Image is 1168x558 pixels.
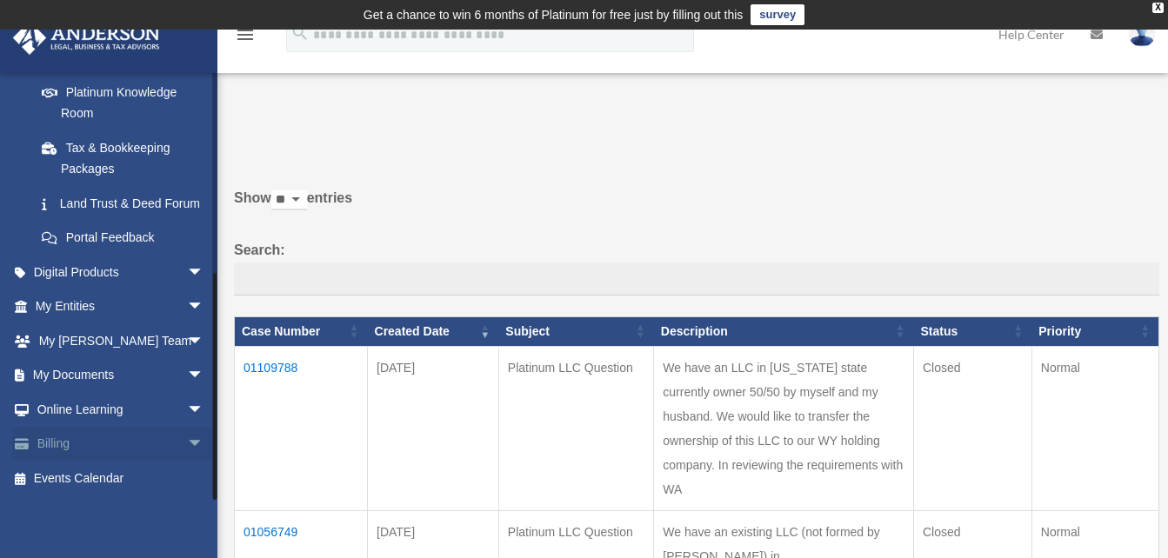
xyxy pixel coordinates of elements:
[913,316,1031,346] th: Status: activate to sort column ascending
[187,323,222,359] span: arrow_drop_down
[24,221,222,256] a: Portal Feedback
[187,392,222,428] span: arrow_drop_down
[235,316,368,346] th: Case Number: activate to sort column ascending
[24,75,222,130] a: Platinum Knowledge Room
[1031,346,1158,510] td: Normal
[234,238,1159,296] label: Search:
[235,346,368,510] td: 01109788
[12,323,230,358] a: My [PERSON_NAME] Teamarrow_drop_down
[271,190,307,210] select: Showentries
[12,358,230,393] a: My Documentsarrow_drop_down
[368,316,499,346] th: Created Date: activate to sort column ascending
[8,21,165,55] img: Anderson Advisors Platinum Portal
[187,358,222,394] span: arrow_drop_down
[12,461,230,495] a: Events Calendar
[1152,3,1164,13] div: close
[654,346,914,510] td: We have an LLC in [US_STATE] state currently owner 50/50 by myself and my husband. We would like ...
[368,346,499,510] td: [DATE]
[1129,22,1155,47] img: User Pic
[12,255,230,289] a: Digital Productsarrow_drop_down
[12,427,230,462] a: Billingarrow_drop_down
[498,316,653,346] th: Subject: activate to sort column ascending
[654,316,914,346] th: Description: activate to sort column ascending
[234,186,1159,228] label: Show entries
[290,23,310,43] i: search
[187,255,222,290] span: arrow_drop_down
[364,4,744,25] div: Get a chance to win 6 months of Platinum for free just by filling out this
[913,346,1031,510] td: Closed
[24,186,222,221] a: Land Trust & Deed Forum
[235,30,256,45] a: menu
[187,289,222,325] span: arrow_drop_down
[751,4,804,25] a: survey
[498,346,653,510] td: Platinum LLC Question
[1031,316,1158,346] th: Priority: activate to sort column ascending
[12,289,230,324] a: My Entitiesarrow_drop_down
[24,130,222,186] a: Tax & Bookkeeping Packages
[235,24,256,45] i: menu
[12,392,230,427] a: Online Learningarrow_drop_down
[234,262,1159,296] input: Search:
[187,427,222,462] span: arrow_drop_down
